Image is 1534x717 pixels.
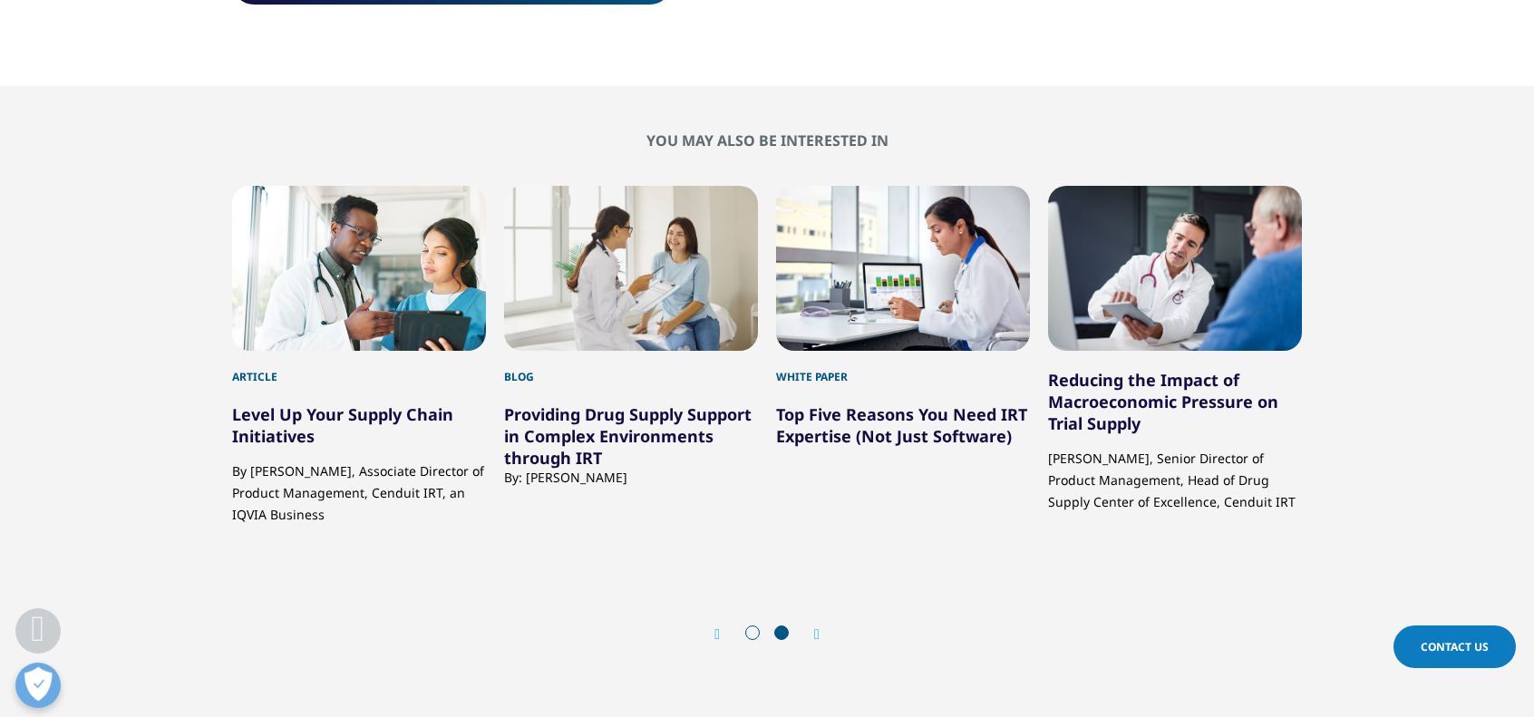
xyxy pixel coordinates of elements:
[776,351,1030,385] div: White Paper
[232,131,1302,150] h2: You may also be interested in
[232,403,453,447] a: Level Up Your Supply Chain Initiatives
[1048,434,1302,513] p: [PERSON_NAME], Senior Director of Product Management, Head of Drug Supply Center of Excellence, C...
[15,663,61,708] button: Open Preferences
[504,403,752,469] a: Providing Drug Supply Support in Complex Environments through IRT
[232,351,486,385] div: Article
[1048,186,1302,544] div: 8 / 8
[796,625,820,643] div: Next slide
[504,351,758,385] div: Blog
[504,469,758,486] div: By: [PERSON_NAME]
[776,186,1030,544] div: 7 / 8
[1048,369,1278,434] a: Reducing the Impact of Macroeconomic Pressure on Trial Supply
[1421,639,1489,654] span: Contact Us
[1393,625,1516,668] a: Contact Us
[714,625,738,643] div: Previous slide
[232,186,486,544] div: 5 / 8
[232,447,486,526] p: By [PERSON_NAME], Associate Director of Product Management, Cenduit IRT, an IQVIA Business
[776,403,1027,447] a: Top Five Reasons You Need IRT Expertise (Not Just Software)
[504,186,758,544] div: 6 / 8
